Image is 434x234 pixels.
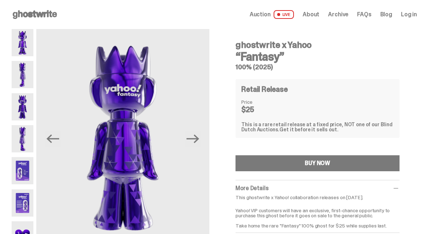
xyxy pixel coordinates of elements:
dd: $25 [241,106,278,113]
button: BUY NOW [236,155,400,171]
a: Archive [328,12,348,17]
img: Yahoo-HG---3.png [12,93,33,120]
p: This ghostwrite x Yahoo! collaboration releases on [DATE]. [236,195,400,200]
div: BUY NOW [305,160,330,166]
p: Yahoo! VIP customers will have an exclusive, first-chance opportunity to purchase this ghost befo... [236,203,400,228]
button: Next [185,131,201,147]
h4: Retail Release [241,86,287,93]
h5: 100% (2025) [236,64,400,70]
img: Yahoo-HG---6.png [12,189,33,217]
h4: ghostwrite x Yahoo [236,41,400,49]
div: This is a rare retail release at a fixed price, NOT one of our Blind Dutch Auctions. [241,122,394,132]
button: Previous [45,131,61,147]
img: Yahoo-HG---5.png [12,157,33,184]
a: Blog [380,12,392,17]
span: Get it before it sells out. [279,126,338,133]
h3: “Fantasy” [236,51,400,62]
span: More Details [236,184,268,192]
span: LIVE [274,10,294,19]
span: Auction [250,12,271,17]
a: FAQs [357,12,371,17]
a: Auction LIVE [250,10,294,19]
img: Yahoo-HG---2.png [12,61,33,88]
dt: Price [241,99,278,104]
a: About [303,12,319,17]
a: Log in [401,12,417,17]
img: Yahoo-HG---4.png [12,125,33,152]
img: Yahoo-HG---1.png [12,29,33,56]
